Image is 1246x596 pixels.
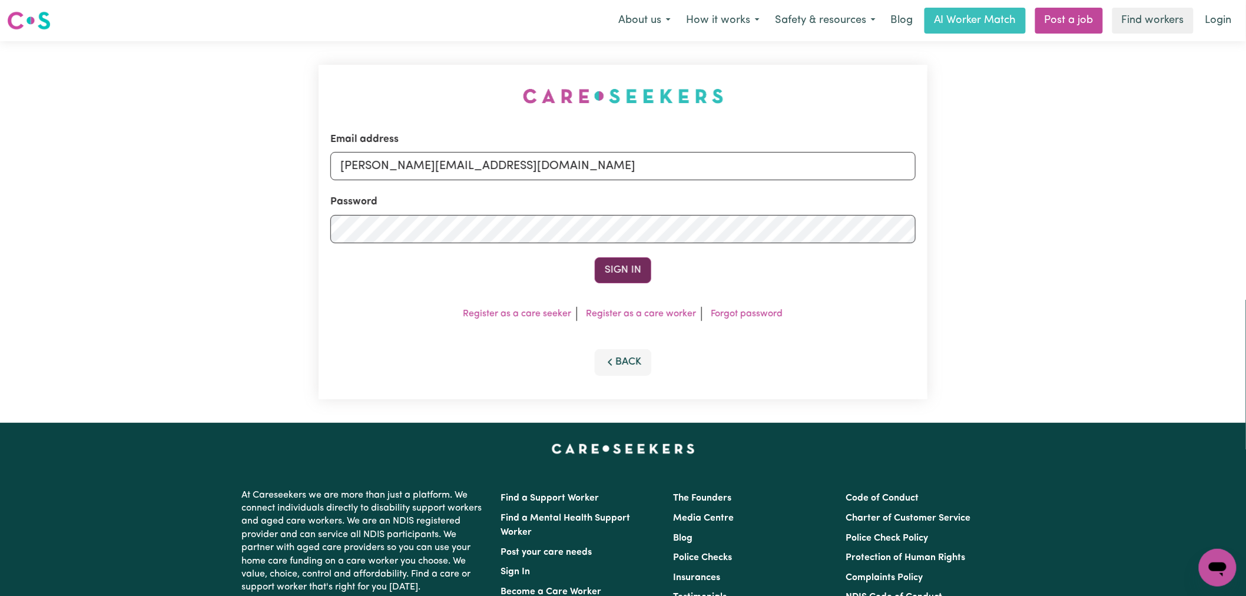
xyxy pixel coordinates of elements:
[501,514,630,537] a: Find a Mental Health Support Worker
[586,309,697,319] a: Register as a care worker
[330,132,399,147] label: Email address
[501,494,599,503] a: Find a Support Worker
[924,8,1026,34] a: AI Worker Match
[673,553,732,562] a: Police Checks
[463,309,572,319] a: Register as a care seeker
[330,194,377,210] label: Password
[711,309,783,319] a: Forgot password
[673,494,731,503] a: The Founders
[1198,8,1239,34] a: Login
[1112,8,1194,34] a: Find workers
[501,548,592,557] a: Post your care needs
[767,8,883,33] button: Safety & resources
[673,534,692,543] a: Blog
[7,7,51,34] a: Careseekers logo
[1035,8,1103,34] a: Post a job
[673,514,734,523] a: Media Centre
[330,152,916,180] input: Email address
[501,567,530,577] a: Sign In
[7,10,51,31] img: Careseekers logo
[673,573,720,582] a: Insurances
[595,349,651,375] button: Back
[552,444,695,453] a: Careseekers home page
[846,514,971,523] a: Charter of Customer Service
[846,534,929,543] a: Police Check Policy
[883,8,920,34] a: Blog
[595,257,651,283] button: Sign In
[611,8,678,33] button: About us
[678,8,767,33] button: How it works
[1199,549,1237,587] iframe: Button to launch messaging window
[846,573,923,582] a: Complaints Policy
[846,553,966,562] a: Protection of Human Rights
[846,494,919,503] a: Code of Conduct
